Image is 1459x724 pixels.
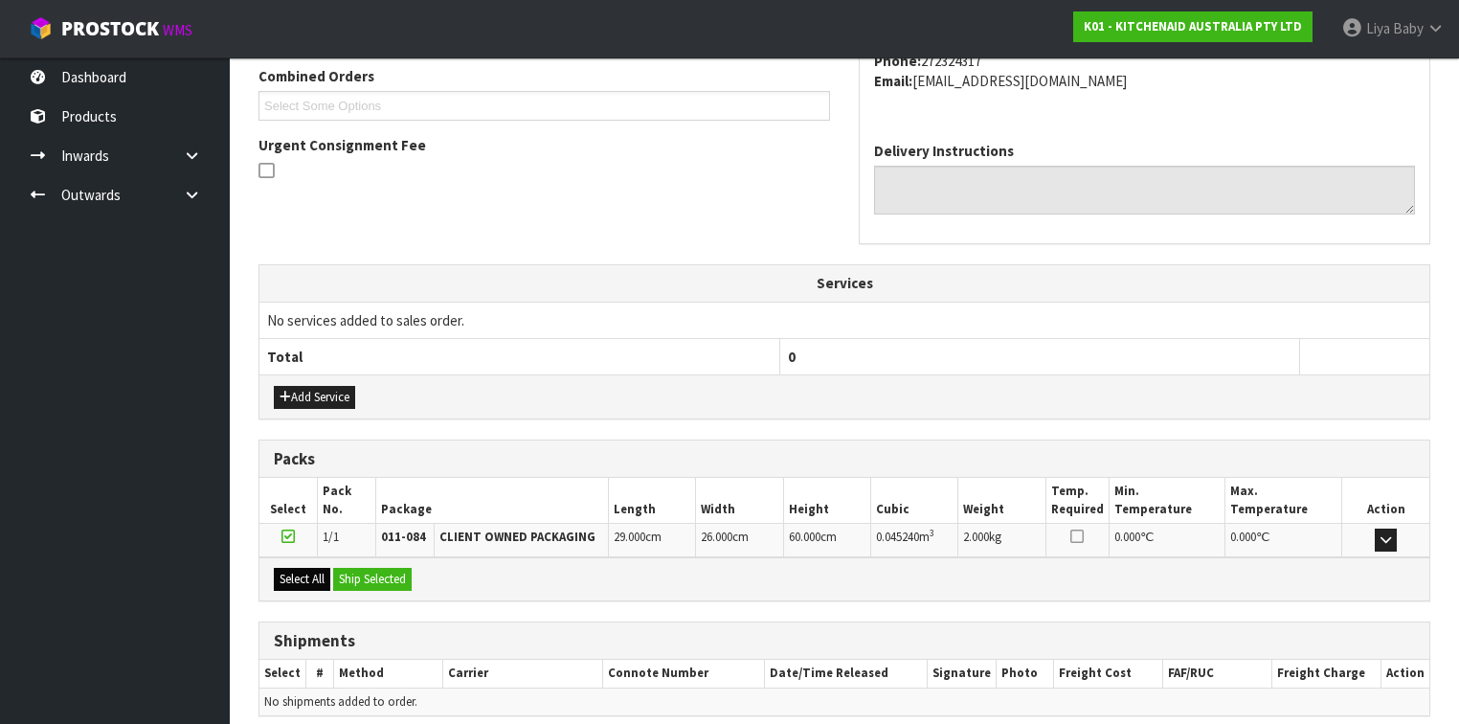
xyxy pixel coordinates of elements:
span: 0 [788,348,796,366]
th: Date/Time Released [764,660,927,688]
span: 0.000 [1114,529,1140,545]
td: m [871,524,958,557]
a: K01 - KITCHENAID AUSTRALIA PTY LTD [1073,11,1313,42]
th: Total [259,339,779,375]
address: 272324317 [EMAIL_ADDRESS][DOMAIN_NAME] [874,51,1415,92]
th: Height [783,478,870,523]
span: 2.000 [963,529,989,545]
span: 0.000 [1230,529,1256,545]
th: Temp. Required [1045,478,1109,523]
span: 26.000 [701,529,732,545]
span: Liya [1366,19,1390,37]
span: 29.000 [614,529,645,545]
h3: Packs [274,450,1415,468]
strong: 011-084 [381,529,426,545]
th: Select [259,660,306,688]
td: kg [958,524,1045,557]
strong: email [874,72,912,90]
td: ℃ [1225,524,1342,557]
span: ProStock [61,16,159,41]
th: Freight Charge [1271,660,1380,688]
button: Add Service [274,386,355,409]
span: 1/1 [323,529,339,545]
th: Connote Number [603,660,765,688]
th: Photo [997,660,1054,688]
th: Min. Temperature [1109,478,1225,523]
th: Action [1380,660,1429,688]
th: Signature [928,660,997,688]
strong: K01 - KITCHENAID AUSTRALIA PTY LTD [1084,18,1302,34]
td: No shipments added to order. [259,688,1429,715]
th: Cubic [871,478,958,523]
td: cm [696,524,783,557]
th: Length [609,478,696,523]
h3: Shipments [274,632,1415,650]
small: WMS [163,21,192,39]
td: cm [783,524,870,557]
button: Select All [274,568,330,591]
th: Services [259,265,1429,302]
span: 0.045240 [876,529,919,545]
td: ℃ [1109,524,1225,557]
button: Ship Selected [333,568,412,591]
th: # [306,660,334,688]
th: Pack No. [318,478,376,523]
th: FAF/RUC [1162,660,1271,688]
img: cube-alt.png [29,16,53,40]
label: Delivery Instructions [874,141,1014,161]
th: Carrier [443,660,603,688]
th: Weight [958,478,1045,523]
th: Freight Cost [1053,660,1162,688]
td: No services added to sales order. [259,302,1429,338]
th: Select [259,478,318,523]
th: Max. Temperature [1225,478,1342,523]
strong: phone [874,52,921,70]
sup: 3 [930,527,934,539]
td: cm [609,524,696,557]
span: 60.000 [789,529,820,545]
th: Width [696,478,783,523]
th: Method [334,660,443,688]
strong: CLIENT OWNED PACKAGING [439,529,595,545]
label: Urgent Consignment Fee [258,135,426,155]
label: Combined Orders [258,66,374,86]
th: Package [376,478,609,523]
span: Baby [1393,19,1424,37]
th: Action [1342,478,1429,523]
